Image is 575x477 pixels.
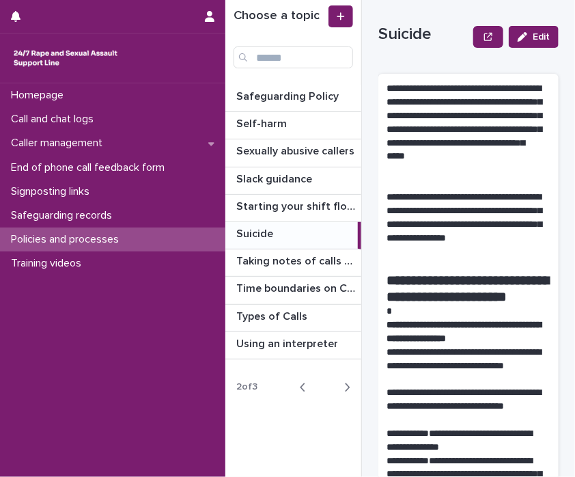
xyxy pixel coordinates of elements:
[236,280,359,295] p: Time boundaries on Calls and Chats
[225,332,361,359] a: Using an interpreterUsing an interpreter
[289,381,325,394] button: Back
[225,112,361,139] a: Self-harmSelf-harm
[236,142,357,158] p: Sexually abusive callers
[225,370,268,404] p: 2 of 3
[236,252,359,268] p: Taking notes of calls and chats
[533,32,550,42] span: Edit
[378,25,468,44] p: Suicide
[225,195,361,222] a: Starting your shift flowchartStarting your shift flowchart
[236,308,310,323] p: Types of Calls
[225,85,361,112] a: Safeguarding PolicySafeguarding Policy
[225,167,361,195] a: Slack guidanceSlack guidance
[225,249,361,277] a: Taking notes of calls and chatsTaking notes of calls and chats
[509,26,559,48] button: Edit
[5,137,113,150] p: Caller management
[5,209,123,222] p: Safeguarding records
[236,170,315,186] p: Slack guidance
[5,257,92,270] p: Training videos
[236,115,290,131] p: Self-harm
[236,335,341,351] p: Using an interpreter
[225,222,361,249] a: SuicideSuicide
[236,87,341,103] p: Safeguarding Policy
[5,233,130,246] p: Policies and processes
[5,161,176,174] p: End of phone call feedback form
[234,46,353,68] input: Search
[225,277,361,304] a: Time boundaries on Calls and ChatsTime boundaries on Calls and Chats
[236,225,276,241] p: Suicide
[225,305,361,332] a: Types of CallsTypes of Calls
[225,139,361,167] a: Sexually abusive callersSexually abusive callers
[236,197,359,213] p: Starting your shift flowchart
[234,8,326,25] h1: Choose a topic
[5,113,104,126] p: Call and chat logs
[5,89,74,102] p: Homepage
[325,381,361,394] button: Next
[11,44,120,72] img: rhQMoQhaT3yELyF149Cw
[5,185,100,198] p: Signposting links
